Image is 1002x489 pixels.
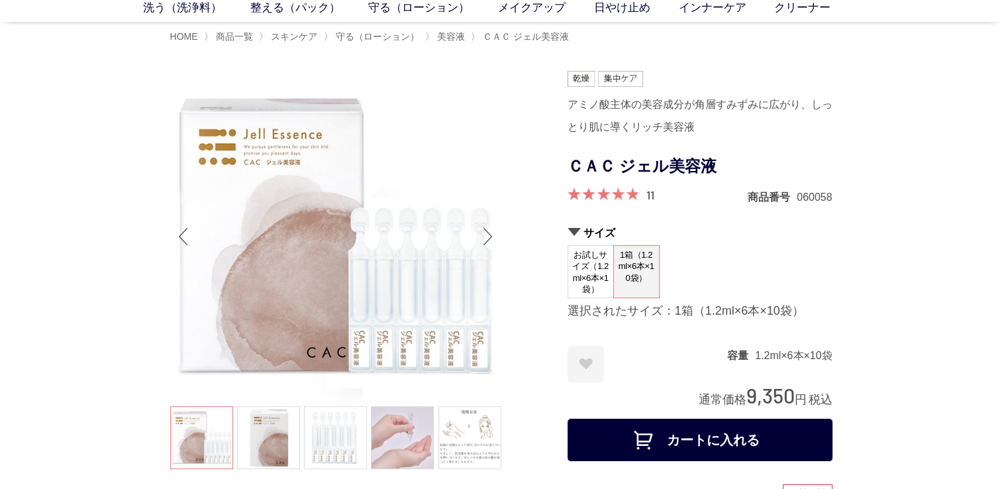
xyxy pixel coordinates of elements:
[324,30,423,43] li: 〉
[204,30,256,43] li: 〉
[333,31,419,42] a: 守る（ローション）
[483,31,569,42] span: ＣＡＣ ジェル美容液
[170,31,198,42] a: HOME
[568,152,832,182] h1: ＣＡＣ ジェル美容液
[568,303,832,319] div: 選択されたサイズ：1箱（1.2ml×6本×10袋）
[646,188,654,202] a: 11
[568,226,832,240] h2: サイズ
[568,71,595,87] img: 乾燥
[336,31,419,42] span: 守る（ローション）
[475,210,501,263] div: Next slide
[480,31,569,42] a: ＣＡＣ ジェル美容液
[755,349,832,362] dd: 1.2ml×6本×10袋
[471,30,572,43] li: 〉
[259,30,321,43] li: 〉
[425,30,468,43] li: 〉
[699,393,746,406] span: 通常価格
[809,393,832,406] span: 税込
[797,190,832,204] dd: 060058
[434,31,465,42] a: 美容液
[216,31,253,42] span: 商品一覧
[568,93,832,138] div: アミノ酸主体の美容成分が角層すみずみに広がり、しっとり肌に導くリッチ美容液
[170,210,197,263] div: Previous slide
[170,71,501,402] img: ＣＡＣ ジェル美容液 1箱（1.2ml×6本×10袋）
[437,31,465,42] span: 美容液
[746,383,795,407] span: 9,350
[614,246,659,288] span: 1箱（1.2ml×6本×10袋）
[271,31,317,42] span: スキンケア
[795,393,807,406] span: 円
[568,246,613,299] span: お試しサイズ（1.2ml×6本×1袋）
[748,190,797,204] dt: 商品番号
[268,31,317,42] a: スキンケア
[598,71,643,87] img: 集中ケア
[213,31,253,42] a: 商品一覧
[568,346,604,382] a: お気に入りに登録する
[568,419,832,461] button: カートに入れる
[727,349,755,362] dt: 容量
